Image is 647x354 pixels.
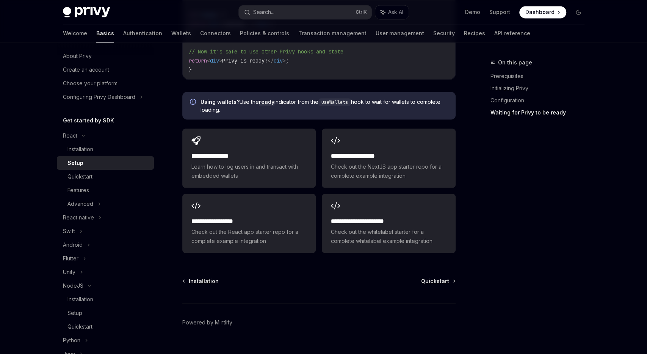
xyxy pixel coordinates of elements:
span: Check out the whitelabel starter for a complete whitelabel example integration [331,227,446,245]
a: Demo [465,8,480,16]
span: Check out the React app starter repo for a complete example integration [191,227,307,245]
a: Create an account [57,63,154,77]
span: return [189,57,207,64]
a: Installation [57,143,154,156]
a: Choose your platform [57,77,154,90]
a: Quickstart [57,320,154,334]
span: > [219,57,222,64]
div: Installation [67,145,93,154]
a: **** **** **** *Learn how to log users in and transact with embedded wallets [182,128,316,188]
div: Search... [253,8,274,17]
div: Flutter [63,254,78,263]
div: Installation [67,295,93,304]
img: dark logo [63,7,110,17]
a: **** **** **** ***Check out the React app starter repo for a complete example integration [182,194,316,253]
span: Installation [189,277,219,285]
div: Quickstart [67,322,92,331]
a: Installation [183,277,219,285]
div: Android [63,240,83,249]
strong: Using wallets? [201,98,240,105]
a: **** **** **** **** ***Check out the whitelabel starter for a complete whitelabel example integra... [322,194,455,253]
a: Connectors [200,24,231,42]
span: } [189,66,192,73]
a: Waiting for Privy to be ready [490,106,591,118]
span: Privy is ready! [222,57,268,64]
span: < [207,57,210,64]
span: Use the indicator from the hook to wait for wallets to complete loading. [201,98,448,113]
span: div [210,57,219,64]
a: API reference [494,24,530,42]
span: Check out the NextJS app starter repo for a complete example integration [331,162,446,180]
a: Configuration [490,94,591,106]
a: ready [259,98,274,105]
button: Search...CtrlK [239,5,371,19]
code: useWallets [318,98,351,106]
div: Swift [63,227,75,236]
span: </ [268,57,274,64]
a: User management [376,24,424,42]
a: **** **** **** ****Check out the NextJS app starter repo for a complete example integration [322,128,455,188]
div: React [63,131,77,140]
span: // Now it's safe to use other Privy hooks and state [189,48,343,55]
span: > [283,57,286,64]
div: Features [67,186,89,195]
div: Python [63,336,80,345]
a: Security [433,24,455,42]
div: Setup [67,158,83,168]
a: Quickstart [421,277,455,285]
a: About Privy [57,49,154,63]
a: Transaction management [298,24,367,42]
h5: Get started by SDK [63,116,114,125]
span: Ask AI [388,8,403,16]
div: Quickstart [67,172,92,181]
a: Initializing Privy [490,82,591,94]
span: ; [286,57,289,64]
a: Welcome [63,24,87,42]
div: Advanced [67,199,93,208]
div: NodeJS [63,281,83,290]
div: React native [63,213,94,222]
span: Ctrl K [356,9,367,15]
a: Authentication [123,24,162,42]
span: On this page [498,58,532,67]
a: Policies & controls [240,24,289,42]
a: Prerequisites [490,70,591,82]
button: Toggle dark mode [572,6,584,18]
div: Choose your platform [63,79,117,88]
a: Powered by Mintlify [182,318,232,326]
a: Support [489,8,510,16]
a: Quickstart [57,170,154,183]
div: Unity [63,268,75,277]
svg: Info [190,99,197,106]
button: Ask AI [375,5,409,19]
span: Dashboard [525,8,555,16]
a: Setup [57,156,154,170]
span: div [274,57,283,64]
div: About Privy [63,52,92,61]
div: Create an account [63,65,109,74]
a: Installation [57,293,154,306]
a: Wallets [171,24,191,42]
div: Setup [67,309,82,318]
span: Learn how to log users in and transact with embedded wallets [191,162,307,180]
a: Dashboard [519,6,566,18]
a: Setup [57,306,154,320]
span: Quickstart [421,277,449,285]
a: Features [57,183,154,197]
a: Basics [96,24,114,42]
div: Configuring Privy Dashboard [63,92,135,102]
a: Recipes [464,24,485,42]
